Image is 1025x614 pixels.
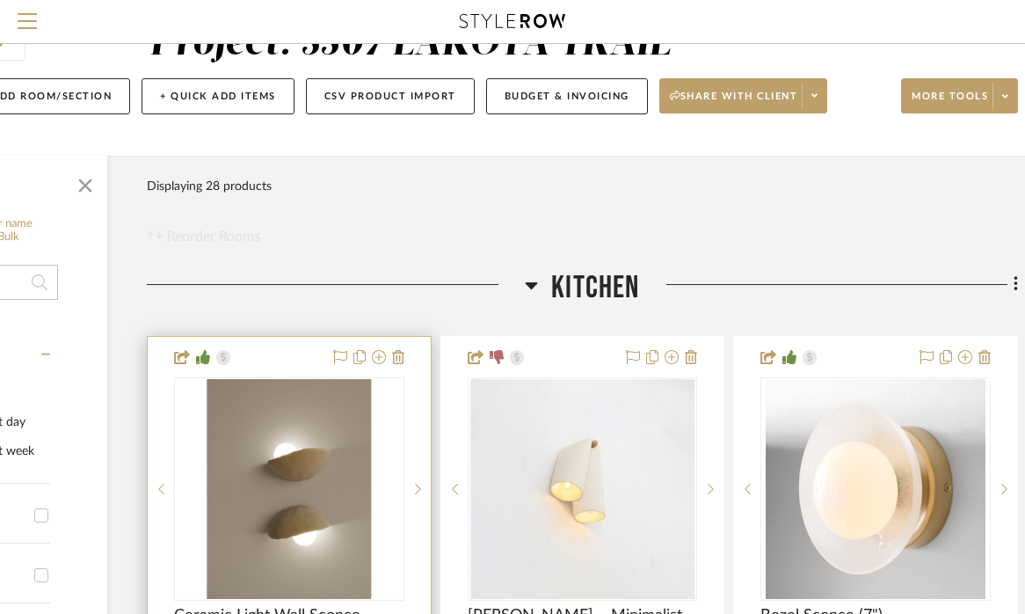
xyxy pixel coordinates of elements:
[470,379,694,599] img: Melo Sconce – Minimalist Ceramic Wall Lightby Catalin Filip United Kingdom (UK)
[901,78,1018,113] button: More tools
[175,378,403,600] div: 0
[486,78,648,114] button: Budget & Invoicing
[659,78,828,113] button: Share with client
[766,379,985,599] img: Bezel Sconce (7")
[551,269,639,307] span: Kitchen
[147,226,260,247] button: Reorder Rooms
[167,226,260,247] span: Reorder Rooms
[469,378,697,600] div: 0
[149,26,671,62] div: Project: 5507 LAKOTA TRAIL
[142,78,294,114] button: + Quick Add Items
[68,164,103,200] button: Close
[912,90,988,116] span: More tools
[147,169,272,204] div: Displaying 28 products
[207,379,372,599] img: Ceramic Light Wall Sconce, Handmade Clay Wall Light, Contemporary style, Clay Lamp Sconce, Wabi S...
[670,90,798,116] span: Share with client
[306,78,475,114] button: CSV Product Import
